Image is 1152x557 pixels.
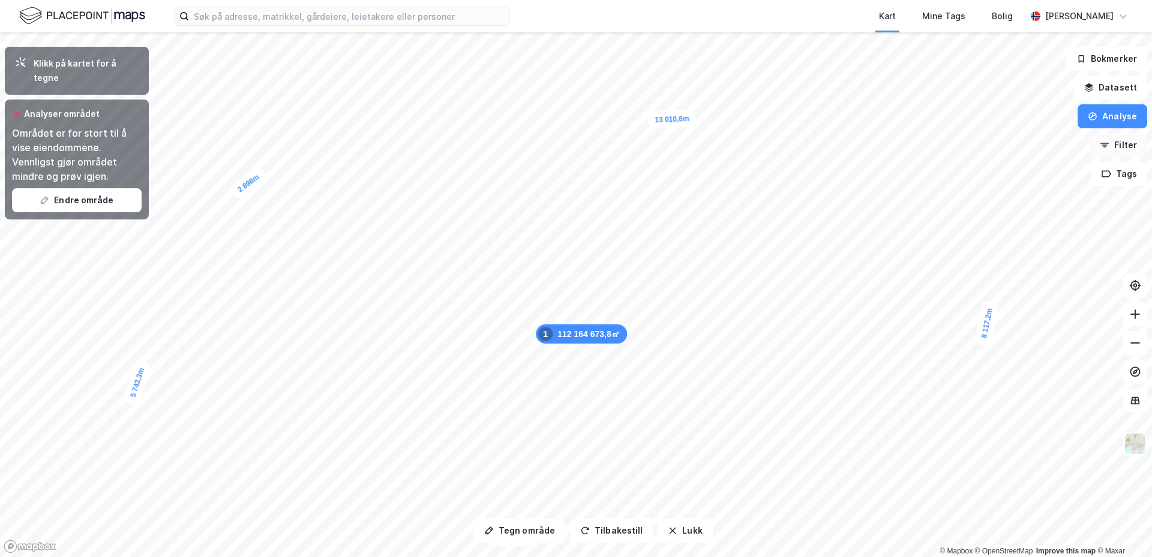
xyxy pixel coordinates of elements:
button: Datasett [1074,76,1147,100]
div: Map marker [228,165,269,202]
button: Analyse [1078,104,1147,128]
button: Bokmerker [1066,47,1147,71]
button: Lukk [658,519,712,543]
div: 1 [538,327,553,341]
div: Kart [879,9,896,23]
div: Mine Tags [922,9,965,23]
div: Området er for stort til å vise eiendommene. Vennligst gjør området mindre og prøv igjen. [12,126,142,183]
button: Filter [1090,133,1147,157]
div: Map marker [123,359,152,407]
div: Analyser området [24,107,100,121]
button: Endre område [12,188,142,212]
a: Improve this map [1036,547,1096,555]
iframe: Chat Widget [1092,499,1152,557]
div: [PERSON_NAME] [1045,9,1114,23]
div: Map marker [536,324,627,344]
a: Mapbox [940,547,973,555]
button: Tags [1091,162,1147,186]
button: Tegn område [474,519,565,543]
div: Kontrollprogram for chat [1092,499,1152,557]
div: Bolig [992,9,1013,23]
div: Klikk på kartet for å tegne [34,56,139,85]
button: Tilbakestill [570,519,653,543]
a: Mapbox homepage [4,540,56,553]
img: logo.f888ab2527a4732fd821a326f86c7f29.svg [19,5,145,26]
img: Z [1124,432,1147,455]
div: Map marker [974,300,1000,347]
a: OpenStreetMap [975,547,1033,555]
div: Map marker [647,110,697,129]
input: Søk på adresse, matrikkel, gårdeiere, leietakere eller personer [189,7,509,25]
